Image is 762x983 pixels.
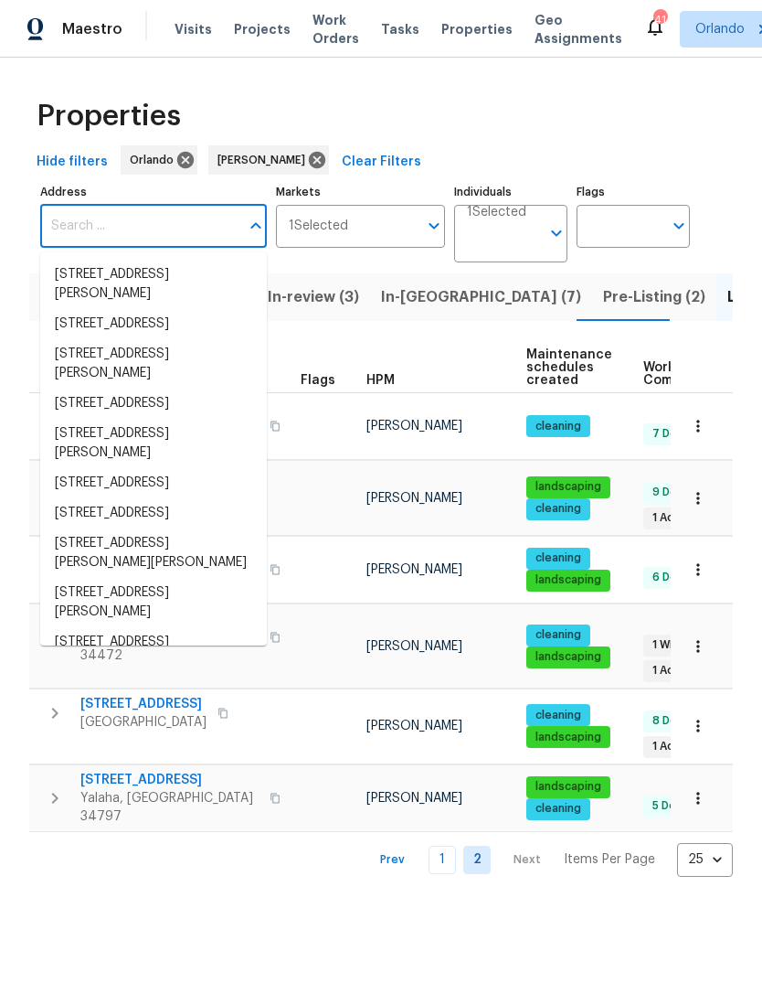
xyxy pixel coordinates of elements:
[695,20,745,38] span: Orlando
[312,11,359,48] span: Work Orders
[40,529,267,578] li: [STREET_ADDRESS][PERSON_NAME][PERSON_NAME]
[544,220,569,246] button: Open
[528,501,588,517] span: cleaning
[645,713,698,729] span: 8 Done
[234,20,291,38] span: Projects
[217,151,312,169] span: [PERSON_NAME]
[645,570,698,585] span: 6 Done
[243,213,269,239] button: Close
[528,730,609,745] span: landscaping
[80,695,206,713] span: [STREET_ADDRESS]
[653,11,666,29] div: 41
[564,850,655,869] p: Items Per Page
[645,637,686,653] span: 1 WIP
[121,145,197,175] div: Orlando
[29,145,115,179] button: Hide filters
[40,578,267,627] li: [STREET_ADDRESS][PERSON_NAME]
[40,187,267,198] label: Address
[62,20,122,38] span: Maestro
[366,720,462,732] span: [PERSON_NAME]
[467,205,526,220] span: 1 Selected
[334,145,429,179] button: Clear Filters
[80,789,259,826] span: Yalaha, [GEOGRAPHIC_DATA] 34797
[677,836,733,883] div: 25
[645,485,698,500] span: 9 Done
[37,107,181,125] span: Properties
[534,11,622,48] span: Geo Assignments
[40,468,267,498] li: [STREET_ADDRESS]
[528,479,609,495] span: landscaping
[276,187,446,198] label: Markets
[40,627,267,657] li: [STREET_ADDRESS]
[268,284,359,310] span: In-review (3)
[645,663,722,678] span: 1 Accepted
[175,20,212,38] span: Visits
[528,419,588,434] span: cleaning
[603,284,705,310] span: Pre-Listing (2)
[381,23,419,36] span: Tasks
[645,798,697,814] span: 5 Done
[40,205,239,248] input: Search ...
[381,284,581,310] span: In-[GEOGRAPHIC_DATA] (7)
[130,151,181,169] span: Orlando
[80,771,259,789] span: [STREET_ADDRESS]
[366,374,395,387] span: HPM
[577,187,690,198] label: Flags
[421,213,447,239] button: Open
[363,843,733,877] nav: Pagination Navigation
[366,492,462,505] span: [PERSON_NAME]
[366,563,462,576] span: [PERSON_NAME]
[645,426,698,442] span: 7 Done
[37,151,108,174] span: Hide filters
[528,572,609,588] span: landscaping
[528,779,609,795] span: landscaping
[342,151,421,174] span: Clear Filters
[429,846,456,874] a: Goto page 1
[366,792,462,805] span: [PERSON_NAME]
[528,708,588,723] span: cleaning
[289,219,348,234] span: 1 Selected
[40,419,267,468] li: [STREET_ADDRESS][PERSON_NAME]
[528,649,609,665] span: landscaping
[366,420,462,433] span: [PERSON_NAME]
[301,374,335,387] span: Flags
[526,348,612,387] span: Maintenance schedules created
[40,498,267,529] li: [STREET_ADDRESS]
[40,309,267,339] li: [STREET_ADDRESS]
[80,713,206,732] span: [GEOGRAPHIC_DATA]
[366,640,462,653] span: [PERSON_NAME]
[643,361,758,387] span: Work Order Completion
[645,739,722,754] span: 1 Accepted
[528,550,588,566] span: cleaning
[363,847,421,873] button: Prev
[463,846,491,874] a: Goto page 2
[528,801,588,817] span: cleaning
[40,389,267,419] li: [STREET_ADDRESS]
[666,213,692,239] button: Open
[454,187,567,198] label: Individuals
[441,20,513,38] span: Properties
[645,510,722,526] span: 1 Accepted
[40,260,267,309] li: [STREET_ADDRESS][PERSON_NAME]
[528,627,588,643] span: cleaning
[208,145,329,175] div: [PERSON_NAME]
[40,339,267,389] li: [STREET_ADDRESS][PERSON_NAME]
